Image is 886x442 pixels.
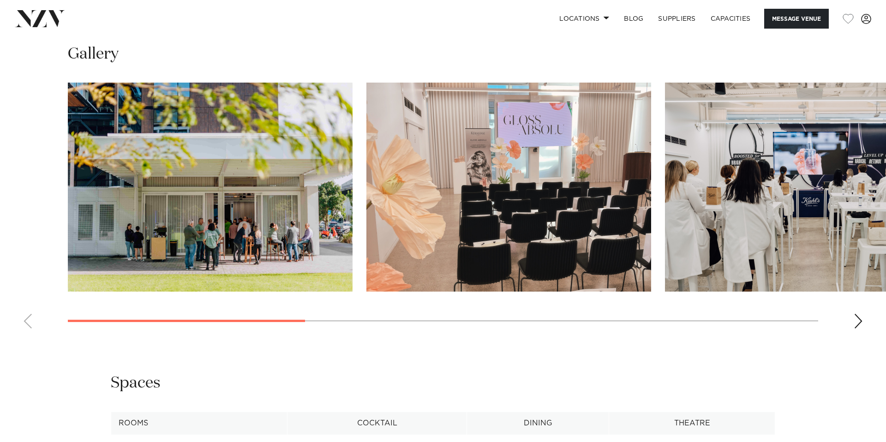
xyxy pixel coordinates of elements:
a: BLOG [617,9,651,29]
th: Dining [467,412,609,435]
th: Theatre [609,412,775,435]
img: nzv-logo.png [15,10,65,27]
h2: Spaces [111,373,161,394]
th: Cocktail [287,412,467,435]
button: Message Venue [764,9,829,29]
th: Rooms [111,412,287,435]
swiper-slide: 1 / 8 [68,83,353,292]
h2: Gallery [68,44,119,65]
swiper-slide: 2 / 8 [366,83,651,292]
a: Capacities [703,9,758,29]
a: Locations [552,9,617,29]
a: SUPPLIERS [651,9,703,29]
